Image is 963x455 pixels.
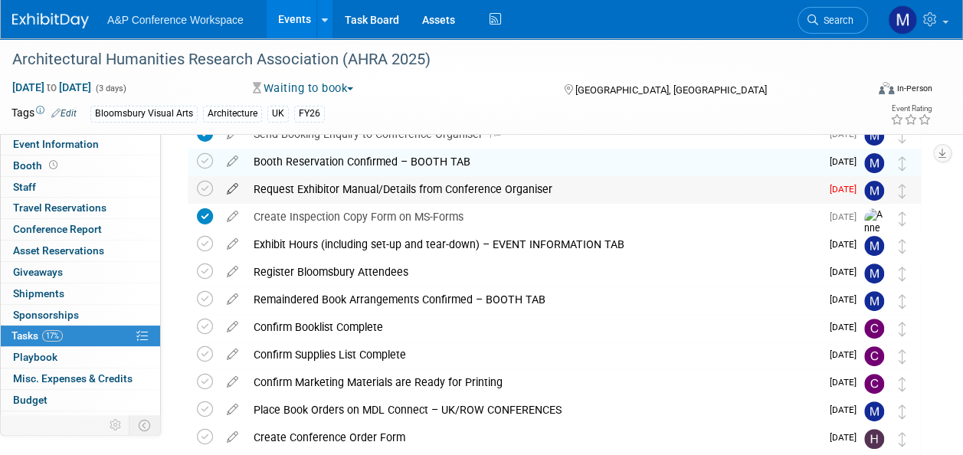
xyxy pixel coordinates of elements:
a: Edit [51,108,77,119]
a: edit [219,430,246,444]
i: Move task [899,184,906,198]
button: Waiting to book [247,80,359,97]
a: ROI, Objectives & ROO [1,411,160,432]
img: Anne Weston [864,208,887,263]
span: [DATE] [830,184,864,195]
a: edit [219,348,246,362]
div: Event Rating [890,105,932,113]
img: Hannah Siegel [864,429,884,449]
span: Conference Report [13,223,102,235]
td: Toggle Event Tabs [129,415,161,435]
a: Asset Reservations [1,241,160,261]
a: edit [219,403,246,417]
a: edit [219,320,246,334]
span: Giveaways [13,266,63,278]
div: Event Format [798,80,932,103]
div: Exhibit Hours (including set-up and tear-down) – EVENT INFORMATION TAB [246,231,821,257]
span: to [44,81,59,93]
span: [GEOGRAPHIC_DATA], [GEOGRAPHIC_DATA] [575,84,767,96]
div: Confirm Supplies List Complete [246,342,821,368]
img: Matt Hambridge [864,264,884,283]
img: ExhibitDay [12,13,89,28]
span: Playbook [13,351,57,363]
i: Move task [899,404,906,419]
span: [DATE] [830,404,864,415]
span: Staff [13,181,36,193]
span: [DATE] [830,322,864,332]
a: Budget [1,390,160,411]
div: Remaindered Book Arrangements Confirmed – BOOTH TAB [246,286,821,313]
a: edit [219,375,246,389]
span: [DATE] [830,432,864,443]
i: Move task [899,349,906,364]
a: edit [219,182,246,196]
div: In-Person [896,83,932,94]
div: Register Bloomsbury Attendees [246,259,821,285]
i: Move task [899,129,906,143]
img: Matt Hambridge [864,291,884,311]
span: 1 [483,130,503,140]
a: Travel Reservations [1,198,160,218]
i: Move task [899,432,906,447]
div: Bloomsbury Visual Arts [90,106,198,122]
span: Booth not reserved yet [46,159,61,171]
span: [DATE] [830,267,864,277]
i: Move task [899,377,906,391]
a: Search [798,7,868,34]
span: ROI, Objectives & ROO [13,415,116,427]
div: Confirm Marketing Materials are Ready for Printing [246,369,821,395]
span: [DATE] [830,239,864,250]
i: Move task [899,322,906,336]
span: [DATE] [830,349,864,360]
a: edit [219,293,246,306]
span: Shipments [13,287,64,300]
a: Conference Report [1,219,160,240]
img: Matt Hambridge [888,5,917,34]
div: UK [267,106,289,122]
i: Move task [899,211,906,226]
a: Event Information [1,134,160,155]
i: Move task [899,294,906,309]
span: [DATE] [830,211,864,222]
span: 17% [42,330,63,342]
a: Shipments [1,283,160,304]
div: Create Inspection Copy Form on MS-Forms [246,204,821,230]
span: Misc. Expenses & Credits [13,372,133,385]
a: Staff [1,177,160,198]
img: Carly Bull [864,319,884,339]
div: FY26 [294,106,325,122]
span: Tasks [11,329,63,342]
a: Tasks17% [1,326,160,346]
i: Move task [899,239,906,254]
span: [DATE] [DATE] [11,80,92,94]
a: Sponsorships [1,305,160,326]
a: edit [219,210,246,224]
a: edit [219,155,246,169]
img: Matt Hambridge [864,236,884,256]
div: Create Conference Order Form [246,424,821,450]
a: edit [219,237,246,251]
img: Matt Hambridge [864,153,884,173]
img: Matt Hambridge [864,126,884,146]
a: Playbook [1,347,160,368]
a: Misc. Expenses & Credits [1,368,160,389]
span: [DATE] [830,294,864,305]
a: edit [219,265,246,279]
td: Tags [11,105,77,123]
span: Budget [13,394,47,406]
img: Matt Hambridge [864,181,884,201]
img: Carly Bull [864,374,884,394]
span: Event Information [13,138,99,150]
div: Architecture [203,106,262,122]
span: Asset Reservations [13,244,104,257]
span: Search [818,15,853,26]
a: Giveaways [1,262,160,283]
i: Move task [899,156,906,171]
span: Booth [13,159,61,172]
div: Request Exhibitor Manual/Details from Conference Organiser [246,176,821,202]
td: Personalize Event Tab Strip [103,415,129,435]
span: (3 days) [94,83,126,93]
div: Booth Reservation Confirmed – BOOTH TAB [246,149,821,175]
img: Matt Hambridge [864,401,884,421]
img: Format-Inperson.png [879,82,894,94]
